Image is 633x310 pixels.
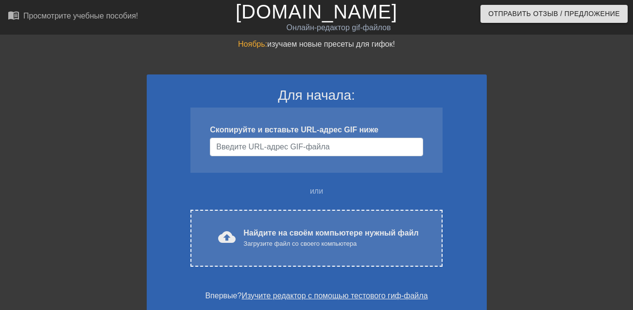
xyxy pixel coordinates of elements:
[243,239,418,249] div: Загрузите файл со своего компьютера
[210,138,423,156] input: Имя пользователя
[238,40,267,48] span: Ноябрь:
[8,9,19,21] span: menu_book_бук меню
[243,227,418,249] div: Найдите на своём компьютере нужный файл
[488,8,620,20] span: Отправить Отзыв / Предложение
[159,290,474,302] div: Впервые?
[147,38,487,50] div: изучаем новые пресеты для гифок!
[241,292,428,300] a: Изучите редактор с помощью тестового гиф-файла
[23,12,138,20] div: Просмотрите учебные пособия!
[218,228,236,246] span: cloud_upload загрузить
[210,124,423,136] div: Скопируйте и вставьте URL-адрес GIF ниже
[236,1,397,22] a: [DOMAIN_NAME]
[8,9,138,24] a: Просмотрите учебные пособия!
[480,5,628,23] button: Отправить Отзыв / Предложение
[159,87,474,104] h3: Для начала:
[216,22,461,34] div: Онлайн-редактор gif-файлов
[172,185,462,197] div: или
